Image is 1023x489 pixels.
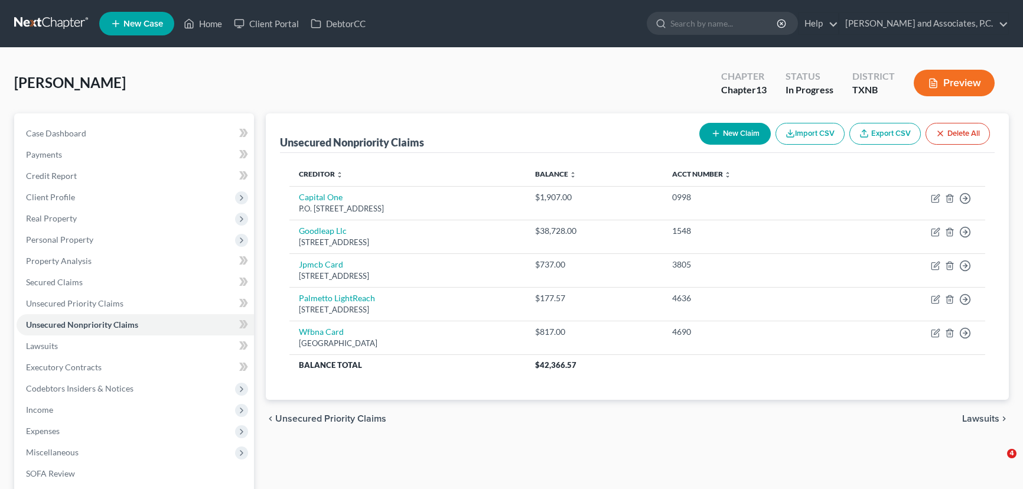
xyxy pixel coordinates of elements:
[672,169,731,178] a: Acct Number unfold_more
[1007,449,1017,458] span: 4
[756,84,767,95] span: 13
[299,192,343,202] a: Capital One
[336,171,343,178] i: unfold_more
[26,256,92,266] span: Property Analysis
[26,277,83,287] span: Secured Claims
[672,225,830,237] div: 1548
[17,272,254,293] a: Secured Claims
[280,135,424,149] div: Unsecured Nonpriority Claims
[670,12,778,34] input: Search by name...
[852,83,895,97] div: TXNB
[299,270,516,282] div: [STREET_ADDRESS]
[299,203,516,214] div: P.O. [STREET_ADDRESS]
[17,357,254,378] a: Executory Contracts
[914,70,995,96] button: Preview
[535,191,653,203] div: $1,907.00
[849,123,921,145] a: Export CSV
[26,298,123,308] span: Unsecured Priority Claims
[852,70,895,83] div: District
[26,234,93,244] span: Personal Property
[26,320,138,330] span: Unsecured Nonpriority Claims
[17,335,254,357] a: Lawsuits
[535,259,653,270] div: $737.00
[266,414,275,423] i: chevron_left
[535,225,653,237] div: $38,728.00
[26,426,60,436] span: Expenses
[299,169,343,178] a: Creditor unfold_more
[962,414,1009,423] button: Lawsuits chevron_right
[839,13,1008,34] a: [PERSON_NAME] and Associates, P.C.
[266,414,386,423] button: chevron_left Unsecured Priority Claims
[962,414,999,423] span: Lawsuits
[26,383,133,393] span: Codebtors Insiders & Notices
[299,338,516,349] div: [GEOGRAPHIC_DATA]
[228,13,305,34] a: Client Portal
[17,463,254,484] a: SOFA Review
[26,405,53,415] span: Income
[17,144,254,165] a: Payments
[275,414,386,423] span: Unsecured Priority Claims
[569,171,576,178] i: unfold_more
[672,191,830,203] div: 0998
[299,304,516,315] div: [STREET_ADDRESS]
[26,128,86,138] span: Case Dashboard
[983,449,1011,477] iframe: Intercom live chat
[672,259,830,270] div: 3805
[26,149,62,159] span: Payments
[786,83,833,97] div: In Progress
[926,123,990,145] button: Delete All
[672,326,830,338] div: 4690
[26,171,77,181] span: Credit Report
[672,292,830,304] div: 4636
[721,83,767,97] div: Chapter
[17,293,254,314] a: Unsecured Priority Claims
[26,213,77,223] span: Real Property
[26,468,75,478] span: SOFA Review
[123,19,163,28] span: New Case
[178,13,228,34] a: Home
[776,123,845,145] button: Import CSV
[305,13,372,34] a: DebtorCC
[17,123,254,144] a: Case Dashboard
[799,13,838,34] a: Help
[535,326,653,338] div: $817.00
[26,192,75,202] span: Client Profile
[26,362,102,372] span: Executory Contracts
[289,354,526,376] th: Balance Total
[535,169,576,178] a: Balance unfold_more
[299,293,375,303] a: Palmetto LightReach
[724,171,731,178] i: unfold_more
[17,314,254,335] a: Unsecured Nonpriority Claims
[299,237,516,248] div: [STREET_ADDRESS]
[299,226,347,236] a: Goodleap Llc
[721,70,767,83] div: Chapter
[699,123,771,145] button: New Claim
[786,70,833,83] div: Status
[999,414,1009,423] i: chevron_right
[26,447,79,457] span: Miscellaneous
[535,292,653,304] div: $177.57
[17,250,254,272] a: Property Analysis
[17,165,254,187] a: Credit Report
[14,74,126,91] span: [PERSON_NAME]
[299,327,344,337] a: Wfbna Card
[26,341,58,351] span: Lawsuits
[299,259,343,269] a: Jpmcb Card
[535,360,576,370] span: $42,366.57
